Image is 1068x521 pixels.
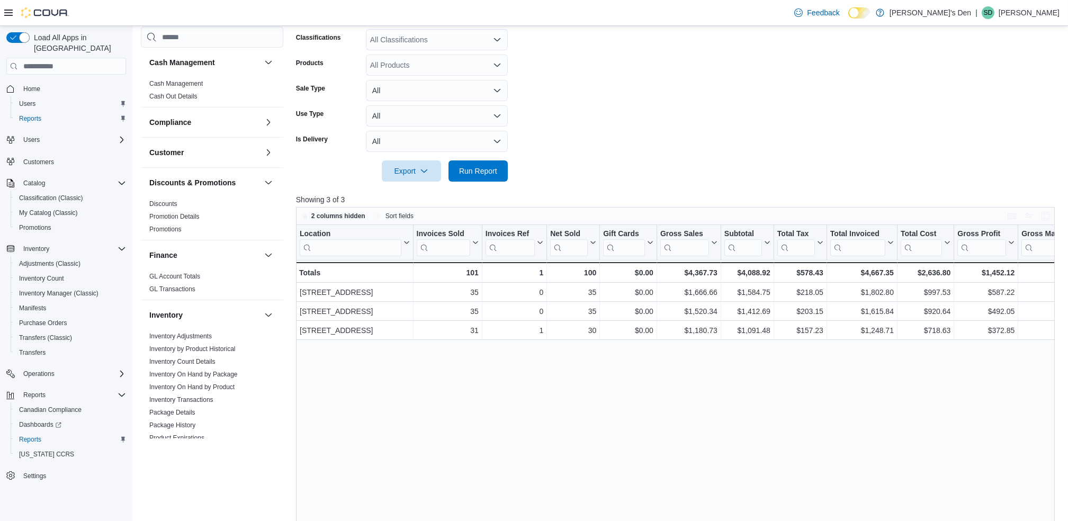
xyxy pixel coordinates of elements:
span: Transfers (Classic) [19,334,72,342]
button: Finance [262,249,275,262]
button: Home [2,81,130,96]
a: Feedback [790,2,843,23]
span: My Catalog (Classic) [15,206,126,219]
button: Users [2,132,130,147]
span: Adjustments (Classic) [19,259,80,268]
div: $0.00 [603,266,653,279]
button: Display options [1022,210,1035,222]
span: Settings [19,469,126,482]
button: Total Cost [901,229,950,256]
button: Invoices Sold [416,229,478,256]
div: Gross Profit [957,229,1006,256]
span: Purchase Orders [19,319,67,327]
h3: Discounts & Promotions [149,177,236,188]
div: Shawn Dang [982,6,994,19]
button: Inventory [262,309,275,321]
div: $920.64 [901,305,950,318]
div: Total Invoiced [830,229,885,239]
span: Dashboards [19,420,61,429]
span: Product Expirations [149,434,204,442]
a: Inventory Transactions [149,396,213,403]
span: Discounts [149,200,177,208]
div: $157.23 [777,324,823,337]
div: Total Tax [777,229,815,239]
div: Total Tax [777,229,815,256]
button: Subtotal [724,229,770,256]
div: [STREET_ADDRESS] [300,305,410,318]
button: Purchase Orders [11,316,130,330]
p: Showing 3 of 3 [296,194,1063,205]
div: 35 [416,286,478,299]
div: 35 [550,305,596,318]
div: Location [300,229,401,256]
button: Discounts & Promotions [262,176,275,189]
div: $0.00 [603,305,653,318]
span: Cash Out Details [149,92,198,101]
button: Export [382,160,441,182]
span: Adjustments (Classic) [15,257,126,270]
button: Inventory Count [11,271,130,286]
span: [US_STATE] CCRS [19,450,74,459]
a: Users [15,97,40,110]
div: 101 [416,266,478,279]
span: 2 columns hidden [311,212,365,220]
span: Canadian Compliance [15,403,126,416]
span: Users [15,97,126,110]
div: 100 [550,266,596,279]
span: Reports [15,112,126,125]
div: Gross Profit [957,229,1006,239]
button: Manifests [11,301,130,316]
button: Classification (Classic) [11,191,130,205]
div: Total Cost [901,229,942,239]
div: Total Cost [901,229,942,256]
div: $718.63 [901,324,950,337]
button: Invoices Ref [486,229,543,256]
span: Promotion Details [149,212,200,221]
button: Settings [2,468,130,483]
span: Users [19,100,35,108]
button: Run Report [448,160,508,182]
div: $372.85 [957,324,1015,337]
span: Washington CCRS [15,448,126,461]
div: 0 [486,286,543,299]
span: Users [23,136,40,144]
a: Inventory Count [15,272,68,285]
div: Discounts & Promotions [141,197,283,240]
a: Discounts [149,200,177,208]
span: Inventory Count [15,272,126,285]
p: [PERSON_NAME]'s Den [890,6,971,19]
button: Cash Management [262,56,275,69]
span: Package History [149,421,195,429]
span: Classification (Classic) [15,192,126,204]
span: Catalog [19,177,126,190]
span: Classification (Classic) [19,194,83,202]
span: Inventory Manager (Classic) [15,287,126,300]
button: Net Sold [550,229,596,256]
div: $1,180.73 [660,324,717,337]
div: 1 [486,324,543,337]
button: Reports [2,388,130,402]
button: Keyboard shortcuts [1006,210,1018,222]
button: Gross Profit [957,229,1015,256]
span: Promotions [19,223,51,232]
div: $1,802.80 [830,286,894,299]
span: Manifests [19,304,46,312]
a: Cash Management [149,80,203,87]
span: Operations [19,367,126,380]
span: Transfers [15,346,126,359]
button: Reports [11,432,130,447]
button: Customers [2,154,130,169]
a: Promotion Details [149,213,200,220]
div: $1,666.66 [660,286,717,299]
div: $578.43 [777,266,823,279]
span: Inventory Transactions [149,396,213,404]
span: Purchase Orders [15,317,126,329]
div: Invoices Sold [416,229,470,239]
button: Gift Cards [603,229,653,256]
span: Home [19,82,126,95]
div: [STREET_ADDRESS] [300,324,410,337]
button: Operations [2,366,130,381]
div: $203.15 [777,305,823,318]
label: Classifications [296,33,341,42]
